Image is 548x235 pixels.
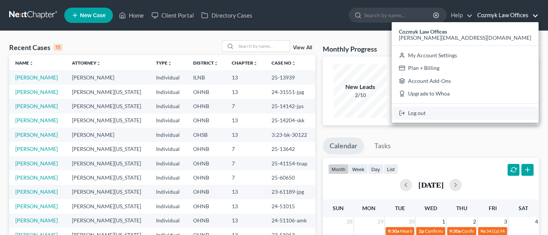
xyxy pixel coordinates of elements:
[187,128,226,142] td: OHSB
[150,156,187,170] td: Individual
[214,61,218,66] i: unfold_more
[15,146,58,152] a: [PERSON_NAME]
[503,217,508,226] span: 3
[226,170,265,185] td: 7
[392,22,538,123] div: Cozmyk Law Offices
[265,185,315,199] td: 23-61189-jpg
[392,75,538,88] a: Account Add-Ons
[150,70,187,84] td: Individual
[150,214,187,228] td: Individual
[66,170,150,185] td: [PERSON_NAME][US_STATE]
[15,117,58,123] a: [PERSON_NAME]
[66,70,150,84] td: [PERSON_NAME]
[29,61,34,66] i: unfold_more
[150,113,187,128] td: Individual
[392,49,538,62] a: My Account Settings
[392,107,538,120] a: Log out
[418,181,443,189] h2: [DATE]
[226,214,265,228] td: 13
[368,138,398,154] a: Tasks
[66,142,150,156] td: [PERSON_NAME][US_STATE]
[271,60,296,66] a: Case Nounfold_more
[187,85,226,99] td: OHNB
[226,128,265,142] td: 13
[488,205,496,211] span: Fri
[265,142,315,156] td: 25-13642
[265,156,315,170] td: 25-41154-tnap
[293,45,312,50] a: View All
[232,60,258,66] a: Chapterunfold_more
[346,217,353,226] span: 28
[265,170,315,185] td: 25-60650
[66,85,150,99] td: [PERSON_NAME][US_STATE]
[368,164,384,174] button: day
[441,217,446,226] span: 1
[187,99,226,113] td: OHNB
[472,217,477,226] span: 2
[15,60,34,66] a: Nameunfold_more
[407,217,415,226] span: 30
[392,88,538,100] a: Upgrade to Whoa
[333,83,387,91] div: New Leads
[473,8,538,22] a: Cozmyk Law Offices
[447,8,473,22] a: Help
[328,164,349,174] button: month
[66,185,150,199] td: [PERSON_NAME][US_STATE]
[226,199,265,213] td: 13
[226,185,265,199] td: 13
[519,205,528,211] span: Sat
[265,199,315,213] td: 24-51015
[265,214,315,228] td: 24-51106-amk
[66,156,150,170] td: [PERSON_NAME][US_STATE]
[333,91,387,99] div: 2/10
[265,99,315,113] td: 25-14142-jps
[362,205,376,211] span: Mon
[384,164,398,174] button: list
[226,142,265,156] td: 7
[66,128,150,142] td: [PERSON_NAME]
[150,128,187,142] td: Individual
[291,61,296,66] i: unfold_more
[15,174,58,181] a: [PERSON_NAME]
[187,70,226,84] td: ILNB
[424,205,437,211] span: Wed
[150,142,187,156] td: Individual
[399,28,447,35] strong: Cozmyk Law Offices
[456,205,467,211] span: Thu
[187,170,226,185] td: OHNB
[150,199,187,213] td: Individual
[96,61,101,66] i: unfold_more
[15,74,58,81] a: [PERSON_NAME]
[15,103,58,109] a: [PERSON_NAME]
[80,13,106,18] span: New Case
[388,228,399,234] span: 9:30a
[395,205,405,211] span: Tue
[148,8,197,22] a: Client Portal
[115,8,148,22] a: Home
[399,34,531,41] span: [PERSON_NAME][EMAIL_ADDRESS][DOMAIN_NAME]
[253,61,258,66] i: unfold_more
[150,99,187,113] td: Individual
[15,89,58,95] a: [PERSON_NAME]
[187,113,226,128] td: OHNB
[265,85,315,99] td: 24-31551-jpg
[265,70,315,84] td: 25-13939
[349,164,368,174] button: week
[226,99,265,113] td: 7
[150,185,187,199] td: Individual
[15,131,58,138] a: [PERSON_NAME]
[9,43,62,52] div: Recent Cases
[534,217,539,226] span: 4
[15,160,58,167] a: [PERSON_NAME]
[167,61,172,66] i: unfold_more
[54,44,62,51] div: 15
[236,41,289,52] input: Search by name...
[187,199,226,213] td: OHNB
[364,8,434,22] input: Search by name...
[66,214,150,228] td: [PERSON_NAME][US_STATE]
[197,8,256,22] a: Directory Cases
[156,60,172,66] a: Typeunfold_more
[15,217,58,224] a: [PERSON_NAME]
[424,228,512,234] span: Confirmation Hearing for [PERSON_NAME]
[66,113,150,128] td: [PERSON_NAME][US_STATE]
